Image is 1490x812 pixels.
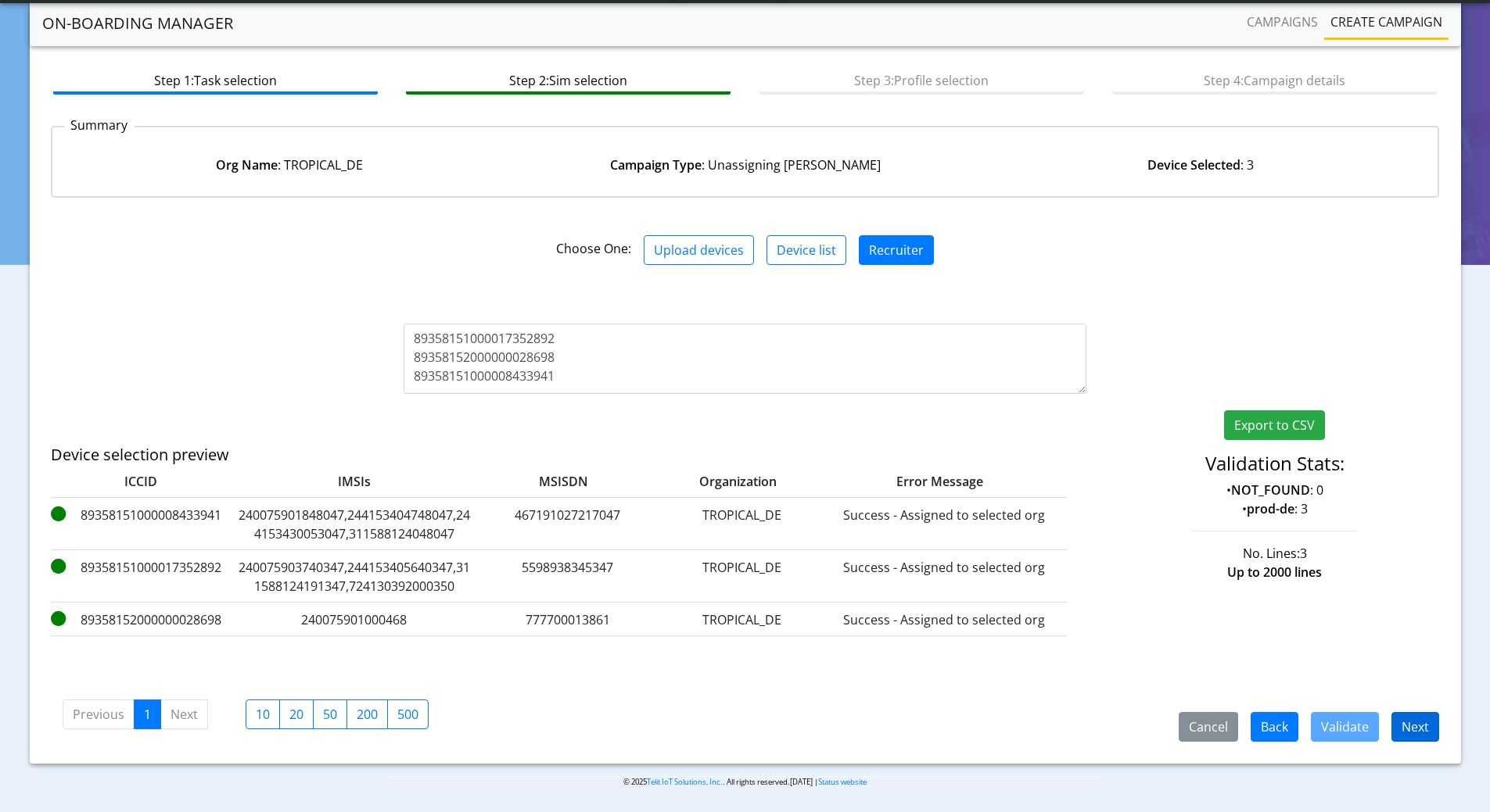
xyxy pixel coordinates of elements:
[216,156,278,173] strong: Org Name
[346,699,388,729] label: 200
[384,776,1106,788] p: © 2025 . All rights reserved.[DATE] |
[795,472,1030,491] label: Error Message
[973,156,1428,174] div: : 3
[827,558,1061,596] label: Success - Assigned to selected org
[1098,563,1451,581] div: Up to 2000 lines
[1311,712,1379,742] button: Validate
[556,240,631,257] span: Choose One:
[387,699,429,729] label: 500
[1147,156,1240,173] strong: Device Selected
[51,610,231,629] label: 89358152000000028698
[1251,712,1298,742] button: Back
[237,610,472,629] label: 240075901000468
[647,777,723,787] a: Telit IoT Solutions, Inc.
[818,777,867,787] a: Status website
[1231,481,1310,499] strong: NOT_FOUND
[664,610,820,629] label: TROPICAL_DE
[1300,545,1307,562] span: 3
[51,558,231,596] label: 89358151000017352892
[237,472,472,491] label: IMSIs
[610,156,702,173] strong: Campaign Type
[1391,712,1439,742] button: Next
[633,472,789,491] label: Organization
[478,558,658,596] label: 5598938345347
[827,610,1061,629] label: Success - Assigned to selected org
[517,156,972,174] div: : Unassigning [PERSON_NAME]
[478,506,658,543] label: 467191027217047
[1110,453,1439,475] h4: Validation Stats:
[246,699,280,729] label: 10
[664,506,820,543] label: TROPICAL_DE
[1179,712,1238,742] button: Cancel
[767,235,846,265] button: Device list
[313,699,347,729] label: 50
[237,506,472,543] label: 240075901848047,244153404748047,244153430053047,311588124048047
[42,8,233,39] a: On-Boarding Manager
[406,65,731,95] btn: Step 2: Sim selection
[664,558,820,596] label: TROPICAL_DE
[859,235,934,265] button: Recruiter
[478,472,627,491] label: MSISDN
[237,558,472,596] label: 240075903740347,244153405640347,311588124191347,724130392000350
[1240,6,1324,38] a: Campaigns
[478,610,658,629] label: 777700013861
[51,445,977,464] h5: Device selection preview
[53,65,378,95] btn: Step 1: Task selection
[1110,499,1439,518] p: • : 3
[62,156,517,174] div: : TROPICAL_DE
[1224,410,1325,440] button: Export to CSV
[134,699,161,729] a: 1
[827,506,1061,543] label: Success - Assigned to selected org
[1110,481,1439,499] p: • : 0
[1098,544,1451,563] div: No. Lines:
[51,506,231,543] label: 89358151000008433941
[1247,500,1294,517] strong: prod-de
[1324,6,1449,38] a: Create campaign
[644,235,754,265] button: Upload devices
[759,65,1084,95] btn: Step 3: Profile selection
[1112,65,1437,95] btn: Step 4: Campaign details
[51,472,231,491] label: ICCID
[64,116,135,134] p: Summary
[279,699,314,729] label: 20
